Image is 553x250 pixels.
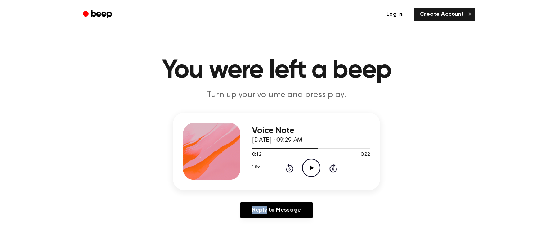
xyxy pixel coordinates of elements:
span: 0:22 [361,151,370,159]
p: Turn up your volume and press play. [138,89,415,101]
button: 1.0x [252,161,259,173]
span: [DATE] · 09:29 AM [252,137,302,144]
a: Beep [78,8,118,22]
span: 0:12 [252,151,261,159]
h1: You were left a beep [92,58,461,83]
a: Reply to Message [240,202,313,218]
a: Log in [379,6,410,23]
h3: Voice Note [252,126,370,136]
a: Create Account [414,8,475,21]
